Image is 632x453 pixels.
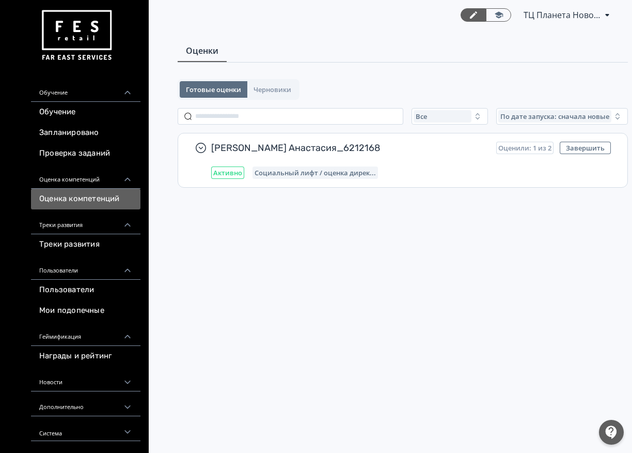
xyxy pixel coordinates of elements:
a: Треки развития [31,234,140,255]
button: Черновики [247,81,297,98]
span: ТЦ Планета Новокузнецк МО 6212168 [524,9,601,21]
span: Оценили: 1 из 2 [498,144,551,152]
div: Оценка компетенций [31,164,140,189]
span: Активно [213,169,242,177]
button: По дате запуска: сначала новые [496,108,628,125]
span: Оценки [186,44,218,57]
div: Обучение [31,77,140,102]
button: Завершить [560,142,611,154]
a: Обучение [31,102,140,123]
div: Система [31,416,140,441]
button: Все [412,108,488,125]
button: Готовые оценки [180,81,247,98]
div: Пользователи [31,255,140,280]
img: https://files.teachbase.ru/system/account/57463/logo/medium-936fc5084dd2c598f50a98b9cbe0469a.png [39,6,114,65]
a: Проверка заданий [31,143,140,164]
span: [PERSON_NAME] Анастасия_6212168 [211,142,488,154]
div: Треки развития [31,209,140,234]
a: Награды и рейтинг [31,346,140,367]
span: Готовые оценки [186,85,241,94]
span: Черновики [254,85,291,94]
div: Дополнительно [31,391,140,416]
div: Геймификация [31,321,140,346]
span: Социальный лифт / оценка директора магазина [255,169,376,177]
a: Мои подопечные [31,300,140,321]
a: Оценка компетенций [31,189,140,209]
span: По дате запуска: сначала новые [500,112,609,120]
a: Запланировано [31,123,140,143]
a: Переключиться в режим ученика [486,8,511,22]
span: Все [416,112,427,120]
div: Новости [31,367,140,391]
a: Пользователи [31,280,140,300]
